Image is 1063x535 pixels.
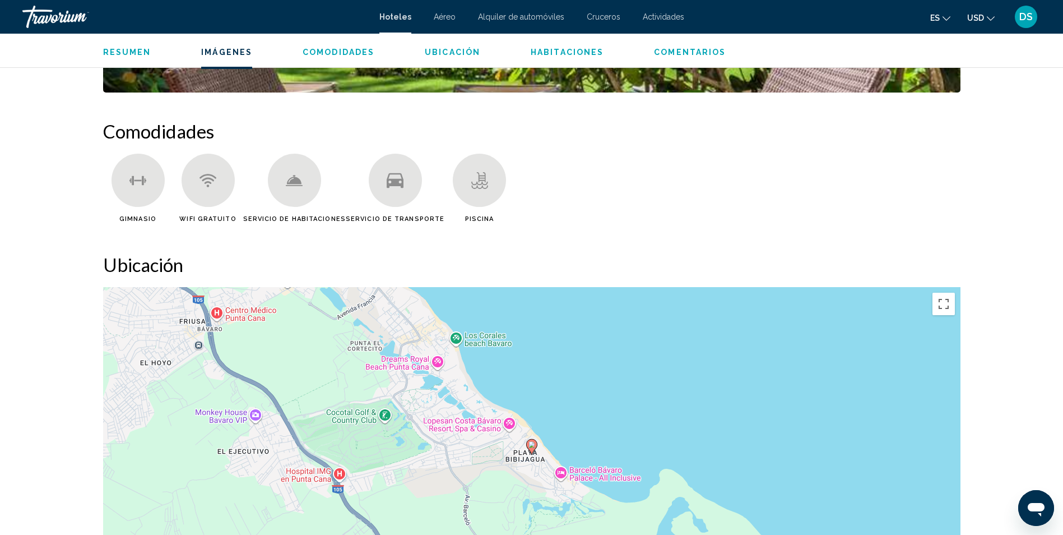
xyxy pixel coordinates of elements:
[434,12,456,21] a: Aéreo
[201,48,252,57] span: Imágenes
[531,47,604,57] button: Habitaciones
[103,47,151,57] button: Resumen
[303,48,374,57] span: Comodidades
[478,12,564,21] a: Alquiler de automóviles
[103,120,960,142] h2: Comodidades
[103,253,960,276] h2: Ubicación
[465,215,494,223] span: Piscina
[379,12,411,21] a: Hoteles
[587,12,620,21] a: Cruceros
[930,10,950,26] button: Cambiar idioma
[967,10,995,26] button: Cambiar moneda
[930,13,940,22] span: es
[654,48,726,57] span: Comentarios
[1011,5,1041,29] button: Menú de usuario
[654,47,726,57] button: Comentarios
[346,215,444,223] span: Servicio de transporte
[179,215,236,223] span: WiFi gratuito
[1018,490,1054,526] iframe: Botón para iniciar la ventana de mensajería
[967,13,984,22] span: USD
[425,48,480,57] span: Ubicación
[243,215,346,223] span: Servicio de habitaciones
[425,47,480,57] button: Ubicación
[119,215,156,223] span: Gimnasio
[22,6,368,28] a: Travorium
[932,293,955,315] button: Cambiar a la vista en pantalla completa
[303,47,374,57] button: Comodidades
[201,47,252,57] button: Imágenes
[531,48,604,57] span: Habitaciones
[643,12,684,21] a: Actividades
[1019,11,1033,22] span: DS
[103,48,151,57] span: Resumen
